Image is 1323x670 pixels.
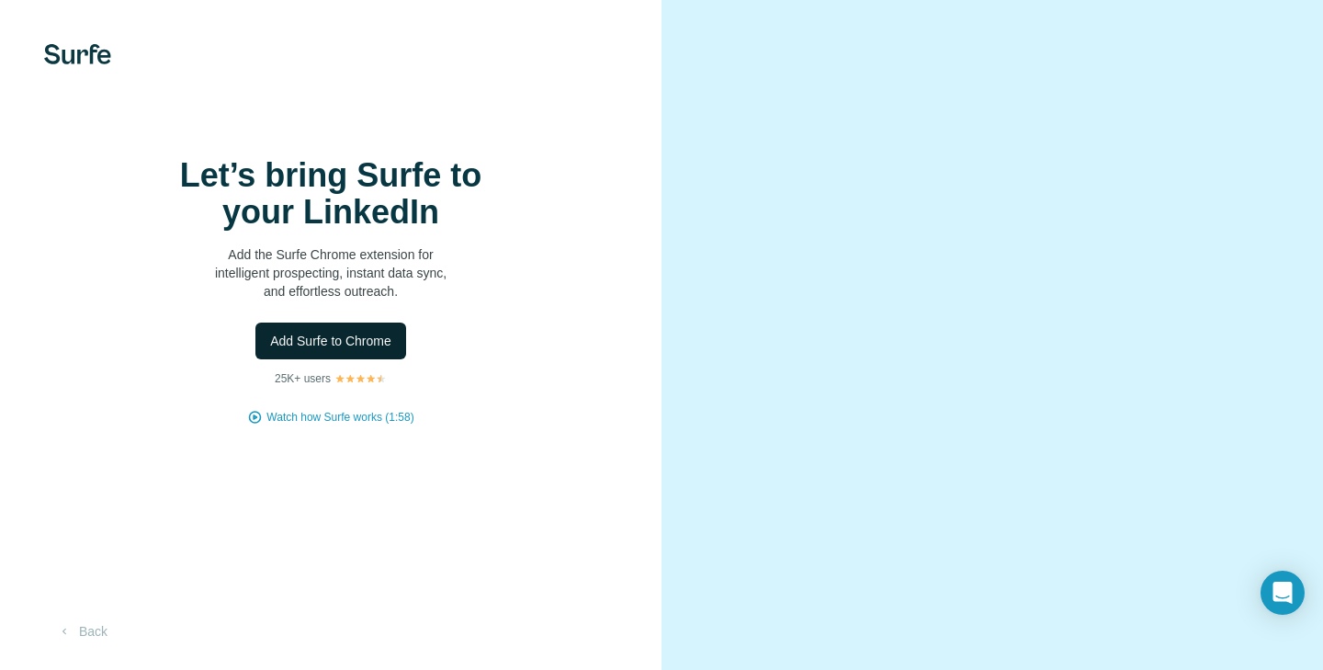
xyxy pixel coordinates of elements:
[147,245,514,301] p: Add the Surfe Chrome extension for intelligent prospecting, instant data sync, and effortless out...
[334,373,387,384] img: Rating Stars
[44,615,120,648] button: Back
[275,370,331,387] p: 25K+ users
[255,323,406,359] button: Add Surfe to Chrome
[147,157,514,231] h1: Let’s bring Surfe to your LinkedIn
[1261,571,1305,615] div: Open Intercom Messenger
[266,409,413,426] button: Watch how Surfe works (1:58)
[44,44,111,64] img: Surfe's logo
[270,332,391,350] span: Add Surfe to Chrome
